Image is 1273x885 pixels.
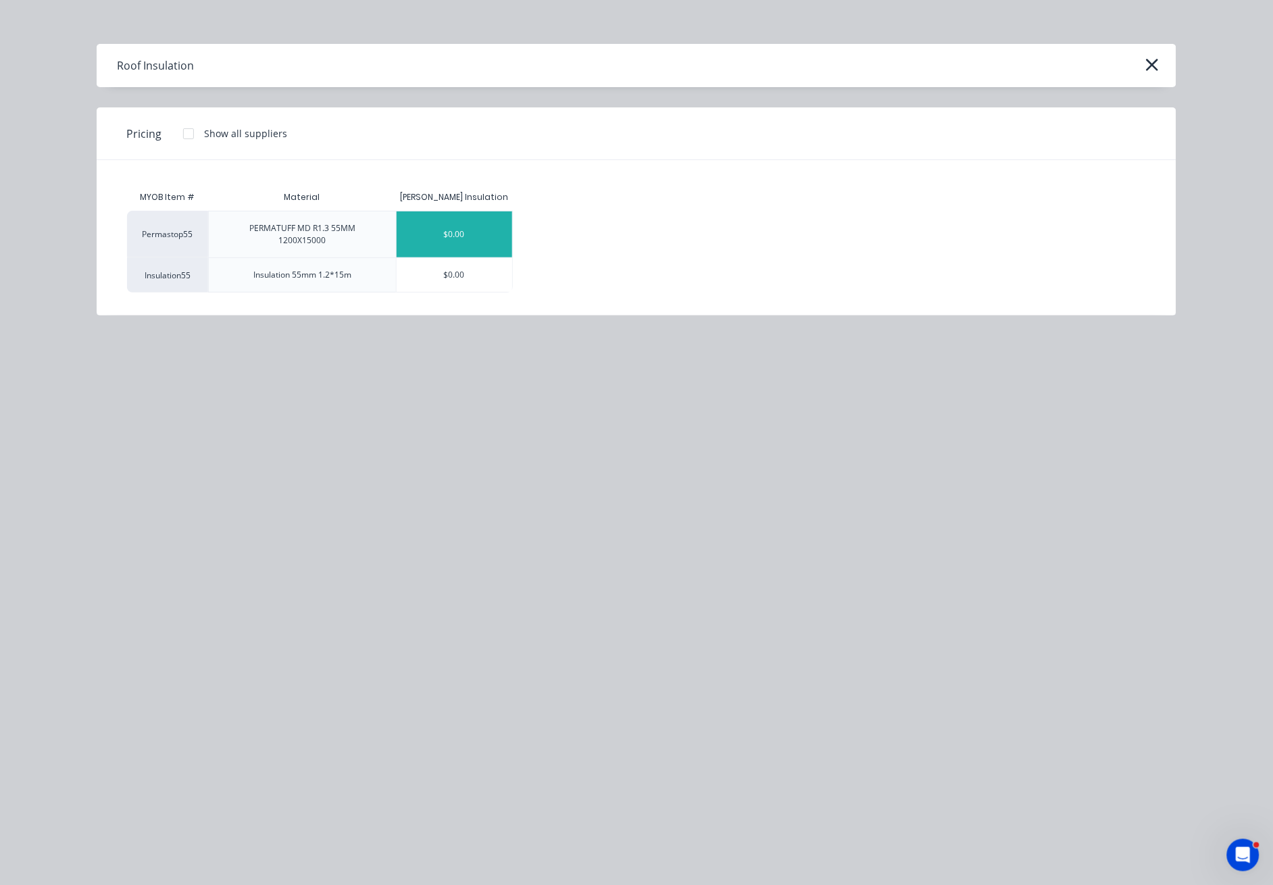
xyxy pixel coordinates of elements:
[127,184,208,211] div: MYOB Item #
[400,191,508,203] div: [PERSON_NAME] Insulation
[249,222,355,247] div: PERMATUFF MD R1.3 55MM 1200X15000
[397,258,513,292] div: $0.00
[253,269,351,281] div: Insulation 55mm 1.2*15m
[127,257,208,293] div: Insulation55
[397,211,513,257] div: $0.00
[126,126,161,142] span: Pricing
[127,211,208,257] div: Permastop55
[273,180,330,214] div: Material
[117,57,194,74] div: Roof Insulation
[1227,839,1259,871] iframe: Intercom live chat
[204,126,287,141] div: Show all suppliers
